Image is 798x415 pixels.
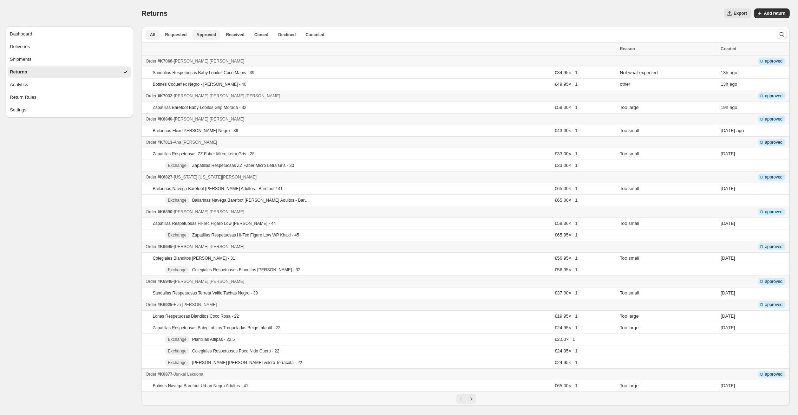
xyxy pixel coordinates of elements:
[153,105,247,110] p: Zapatillas Barefoot Baby Lobitos Grip Morada - 32
[721,255,735,261] time: Monday, September 8, 2025 at 11:04:17 PM
[555,70,577,75] span: €34.95 × 1
[618,322,719,334] td: Too large
[618,311,719,322] td: Too large
[153,128,238,134] p: Bailarinas Flexi [PERSON_NAME] Negro - 36
[555,383,577,388] span: €65.00 × 1
[10,81,28,88] div: Analytics
[777,30,787,39] button: Search and filter results
[765,209,783,215] span: approved
[618,148,719,160] td: Too small
[192,360,302,365] p: [PERSON_NAME] [PERSON_NAME] velcro Terracota - 22
[555,151,577,156] span: €33.00 × 1
[153,151,255,157] p: Zapatillas Respetuosas ZZ Faber Micro Letra Gris - 28
[555,128,577,133] span: €43.00 × 1
[192,337,235,342] p: Plantillas Attipas - 22.5
[146,244,157,249] span: Order
[724,8,751,18] button: Export
[168,197,187,203] span: Exchange
[174,279,244,284] span: [PERSON_NAME] [PERSON_NAME]
[150,32,155,38] span: All
[146,208,616,215] div: -
[721,290,735,296] time: Sunday, September 7, 2025 at 7:53:16 PM
[618,183,719,195] td: Too small
[765,302,783,307] span: approved
[10,106,26,114] div: Settings
[765,140,783,145] span: approved
[618,253,719,264] td: Too small
[158,117,172,122] span: #K6840
[765,116,783,122] span: approved
[8,66,131,78] button: Returns
[142,391,790,406] nav: Pagination
[721,128,735,133] time: Thursday, September 11, 2025 at 12:42:24 PM
[146,140,157,145] span: Order
[146,92,616,99] div: -
[466,394,476,404] button: Next
[146,93,157,98] span: Order
[721,105,728,110] time: Thursday, September 11, 2025 at 5:24:58 PM
[8,41,131,52] button: Deliveries
[8,79,131,90] button: Analytics
[153,290,258,296] p: Sandalias Respetuosas Terreta Vaillo Tachas Negro - 39
[146,278,616,285] div: -
[618,287,719,299] td: Too small
[226,32,244,38] span: Received
[153,82,247,87] p: Botines Coqueflex Negro - [PERSON_NAME] - 40
[765,58,783,64] span: approved
[174,244,244,249] span: [PERSON_NAME] [PERSON_NAME]
[555,197,577,203] span: €65.00 × 1
[142,9,168,17] span: Returns
[168,232,187,238] span: Exchange
[765,174,783,180] span: approved
[555,221,577,226] span: €59.36 × 1
[555,337,575,342] span: €2.50 × 1
[719,102,790,114] td: ago
[8,54,131,65] button: Shipments
[618,218,719,229] td: Too small
[146,372,157,377] span: Order
[719,67,790,79] td: ago
[618,79,719,90] td: other
[146,243,616,250] div: -
[10,43,30,50] div: Deliveries
[721,325,735,330] time: Thursday, September 4, 2025 at 5:45:55 PM
[10,94,37,101] div: Return Rules
[153,186,283,192] p: Bailarinas Navega Barefoot [PERSON_NAME] Adultos - Barefoot / 41
[8,92,131,103] button: Return Rules
[146,279,157,284] span: Order
[765,371,783,377] span: approved
[168,360,187,365] span: Exchange
[158,140,172,145] span: #K7013
[174,93,280,98] span: [PERSON_NAME] [PERSON_NAME] [PERSON_NAME]
[765,279,783,284] span: approved
[153,325,281,331] p: Zapatillas Respetuosas Baby Lobitos Troqueladas Beige Infantil - 22
[721,313,735,319] time: Thursday, September 4, 2025 at 5:45:55 PM
[174,372,203,377] span: Junkal Lekuona
[254,32,268,38] span: Closed
[153,255,235,261] p: Colegiales Blanditos [PERSON_NAME] - 31
[192,197,311,203] p: Bailarinas Navega Barefoot [PERSON_NAME] Adultos - Barefoot / 42
[146,58,616,65] div: -
[146,209,157,214] span: Order
[555,82,577,87] span: €49.95 × 1
[174,302,217,307] span: Eva [PERSON_NAME]
[555,232,577,238] span: €65.95 × 1
[146,117,157,122] span: Order
[721,46,737,51] span: Created
[192,163,294,168] p: Zapatillas Respetuosas ZZ Faber Micro Letra Gris - 30
[721,186,735,191] time: Wednesday, September 10, 2025 at 9:26:27 AM
[618,125,719,137] td: Too small
[618,102,719,114] td: Too large
[10,31,32,38] div: Dashboard
[8,28,131,40] button: Dashboard
[721,221,735,226] time: Tuesday, September 9, 2025 at 4:12:11 PM
[721,383,735,388] time: Tuesday, September 2, 2025 at 5:16:37 PM
[555,290,577,296] span: €37.00 × 1
[146,139,616,146] div: -
[158,279,172,284] span: #K6946
[555,267,577,272] span: €56.95 × 1
[146,174,616,181] div: -
[764,11,785,16] span: Add return
[165,32,187,38] span: Requested
[620,46,635,51] span: Reason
